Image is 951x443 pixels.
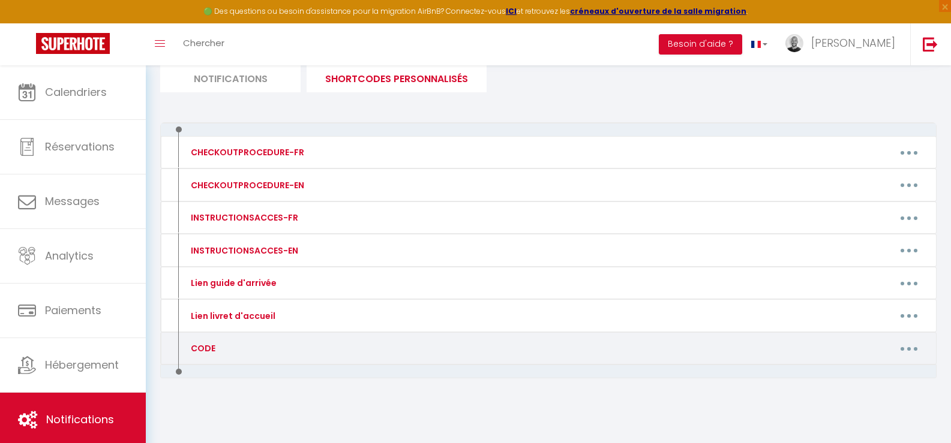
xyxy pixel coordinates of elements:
[183,37,224,49] span: Chercher
[188,211,298,224] div: INSTRUCTIONSACCES-FR
[811,35,895,50] span: [PERSON_NAME]
[174,23,233,65] a: Chercher
[188,309,275,323] div: Lien livret d'accueil
[188,179,304,192] div: CHECKOUTPROCEDURE-EN
[36,33,110,54] img: Super Booking
[45,357,119,372] span: Hébergement
[46,412,114,427] span: Notifications
[188,342,215,355] div: CODE
[188,276,277,290] div: Lien guide d'arrivée
[45,248,94,263] span: Analytics
[45,303,101,318] span: Paiements
[45,85,107,100] span: Calendriers
[10,5,46,41] button: Ouvrir le widget de chat LiveChat
[659,34,742,55] button: Besoin d'aide ?
[785,34,803,52] img: ...
[160,63,301,92] li: Notifications
[307,63,487,92] li: SHORTCODES PERSONNALISÉS
[188,244,298,257] div: INSTRUCTIONSACCES-EN
[776,23,910,65] a: ... [PERSON_NAME]
[506,6,517,16] a: ICI
[45,139,115,154] span: Réservations
[188,146,304,159] div: CHECKOUTPROCEDURE-FR
[570,6,746,16] a: créneaux d'ouverture de la salle migration
[923,37,938,52] img: logout
[45,194,100,209] span: Messages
